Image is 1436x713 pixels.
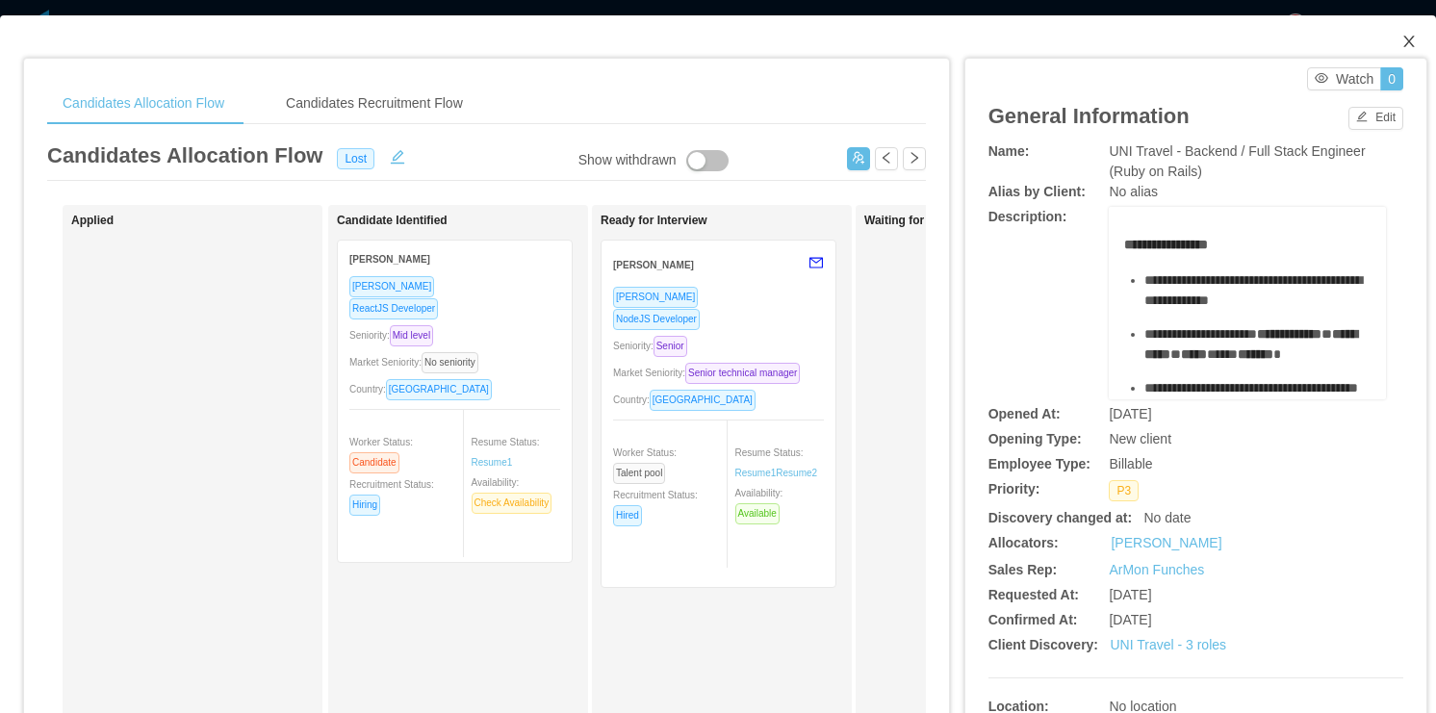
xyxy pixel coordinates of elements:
[988,481,1040,497] b: Priority:
[988,406,1061,421] b: Opened At:
[1143,510,1191,525] span: No date
[903,147,926,170] button: icon: right
[349,276,434,297] span: [PERSON_NAME]
[988,562,1058,577] b: Sales Rep:
[735,488,787,519] span: Availability:
[685,363,800,384] span: Senior technical manager
[1110,637,1226,652] a: UNI Travel - 3 roles
[1111,533,1221,553] a: [PERSON_NAME]
[875,147,898,170] button: icon: left
[337,148,374,169] span: Lost
[349,357,486,368] span: Market Seniority:
[988,612,1078,627] b: Confirmed At:
[1380,67,1403,90] button: 0
[349,452,399,473] span: Candidate
[1348,107,1403,130] button: icon: editEdit
[71,214,341,228] h1: Applied
[988,184,1086,199] b: Alias by Client:
[1109,587,1151,602] span: [DATE]
[578,150,677,171] div: Show withdrawn
[613,260,694,270] strong: [PERSON_NAME]
[422,352,478,373] span: No seniority
[864,214,1134,228] h1: Waiting for Client Approval
[47,140,322,171] article: Candidates Allocation Flow
[613,287,698,308] span: [PERSON_NAME]
[472,437,540,468] span: Resume Status:
[1124,235,1372,427] div: rdw-editor
[1109,143,1365,179] span: UNI Travel - Backend / Full Stack Engineer (Ruby on Rails)
[1109,562,1204,577] a: ArMon Funches
[270,82,478,125] div: Candidates Recruitment Flow
[613,463,665,484] span: Talent pool
[988,587,1079,602] b: Requested At:
[988,143,1030,159] b: Name:
[472,493,552,514] span: Check Availability
[988,510,1132,525] b: Discovery changed at:
[988,431,1082,446] b: Opening Type:
[735,466,777,480] a: Resume1
[847,147,870,170] button: icon: usergroup-add
[47,82,240,125] div: Candidates Allocation Flow
[349,298,438,319] span: ReactJS Developer
[613,341,695,351] span: Seniority:
[1307,67,1381,90] button: icon: eyeWatch
[349,437,413,468] span: Worker Status:
[349,384,500,395] span: Country:
[1109,456,1152,471] span: Billable
[1109,612,1151,627] span: [DATE]
[349,254,430,265] strong: [PERSON_NAME]
[390,325,433,346] span: Mid level
[613,490,698,521] span: Recruitment Status:
[349,330,441,341] span: Seniority:
[349,479,434,510] span: Recruitment Status:
[613,447,677,478] span: Worker Status:
[735,503,780,524] span: Available
[472,477,560,508] span: Availability:
[988,535,1059,550] b: Allocators:
[613,395,763,405] span: Country:
[776,466,817,480] a: Resume2
[337,214,606,228] h1: Candidate Identified
[1109,406,1151,421] span: [DATE]
[613,368,808,378] span: Market Seniority:
[1109,480,1139,501] span: P3
[1109,184,1158,199] span: No alias
[382,145,413,165] button: icon: edit
[472,455,513,470] a: Resume1
[735,447,818,478] span: Resume Status:
[1401,34,1417,49] i: icon: close
[601,214,870,228] h1: Ready for Interview
[1382,15,1436,69] button: Close
[613,505,642,526] span: Hired
[1109,431,1171,446] span: New client
[799,248,824,279] button: mail
[988,100,1190,132] article: General Information
[613,309,700,330] span: NodeJS Developer
[1109,207,1386,399] div: rdw-wrapper
[988,209,1067,224] b: Description:
[650,390,756,411] span: [GEOGRAPHIC_DATA]
[988,637,1098,652] b: Client Discovery:
[349,495,380,516] span: Hiring
[988,456,1090,471] b: Employee Type:
[386,379,492,400] span: [GEOGRAPHIC_DATA]
[654,336,687,357] span: Senior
